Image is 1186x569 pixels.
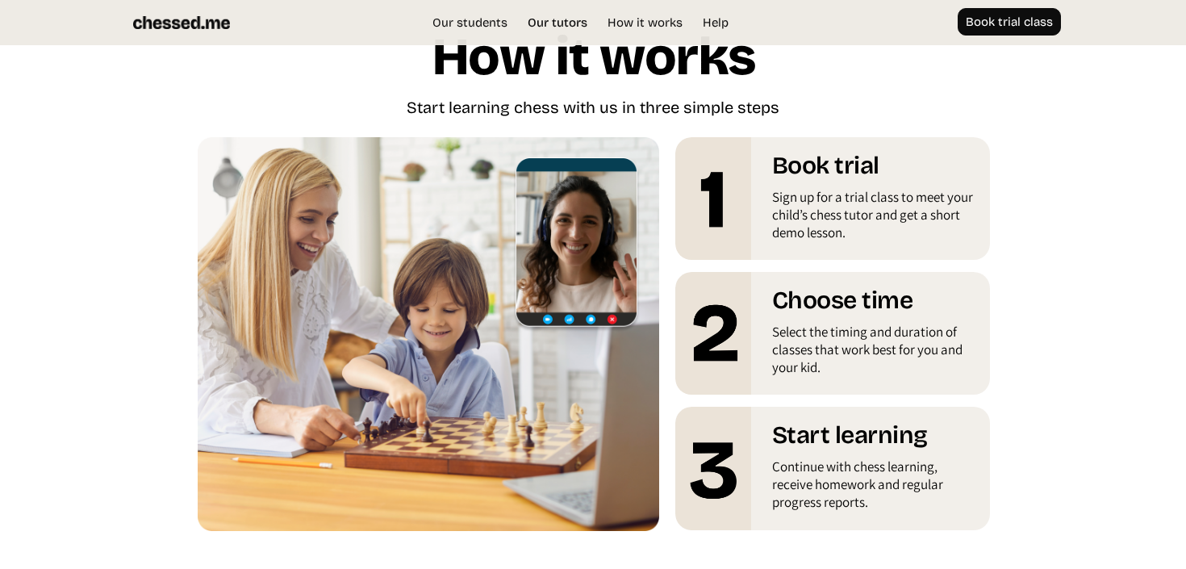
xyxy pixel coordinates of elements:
h1: Choose time [772,286,978,323]
h1: Book trial [772,151,978,188]
a: How it works [599,15,691,31]
a: Help [695,15,737,31]
a: Our students [424,15,516,31]
div: Continue with chess learning, receive homework and regular progress reports. [772,458,978,519]
a: Our tutors [520,15,595,31]
h1: How it works [431,29,756,98]
h1: Start learning [772,420,978,458]
div: Start learning chess with us in three simple steps [407,98,779,121]
a: Book trial class [958,8,1061,36]
div: Select the timing and duration of classes that work best for you and your kid. [772,323,978,384]
div: Sign up for a trial class to meet your child’s chess tutor and get a short demo lesson. [772,188,978,249]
